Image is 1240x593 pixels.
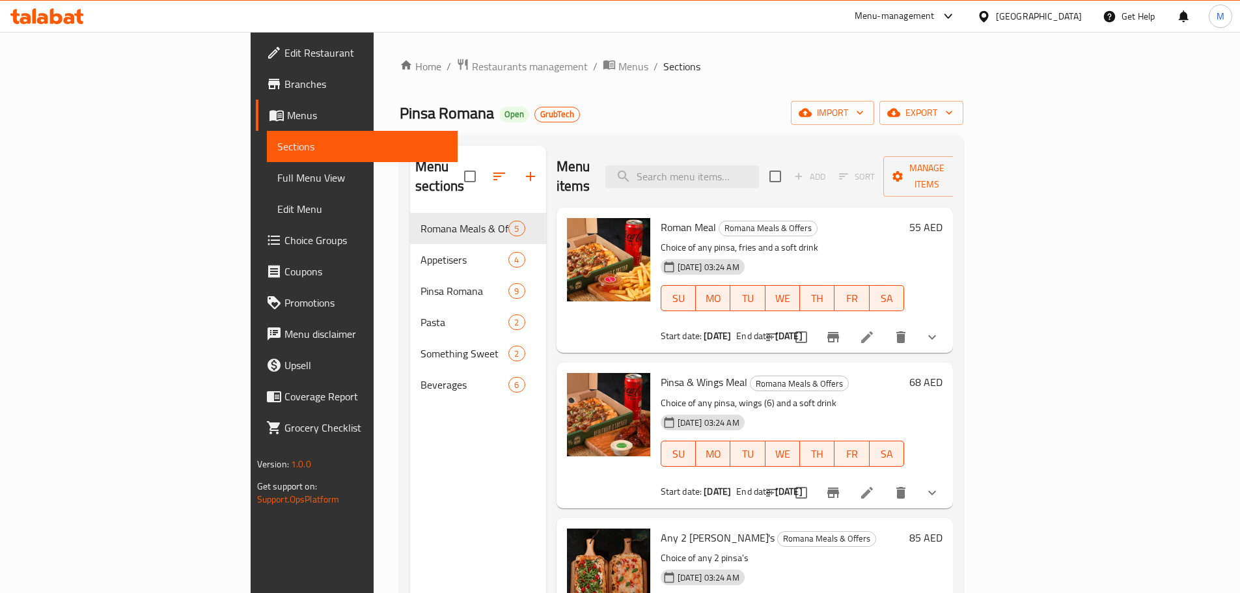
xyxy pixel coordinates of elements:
span: MO [701,289,725,308]
span: [DATE] 03:24 AM [672,572,745,584]
span: Coupons [284,264,447,279]
button: show more [916,477,948,508]
div: Open [499,107,529,122]
div: [GEOGRAPHIC_DATA] [996,9,1082,23]
span: SU [667,445,691,463]
div: items [508,314,525,330]
button: TH [800,285,834,311]
button: export [879,101,963,125]
span: import [801,105,864,121]
span: Restaurants management [472,59,588,74]
div: Romana Meals & Offers5 [410,213,546,244]
h6: 68 AED [909,373,943,391]
span: SA [875,289,899,308]
button: TU [730,285,765,311]
li: / [654,59,658,74]
h6: 55 AED [909,218,943,236]
a: Edit menu item [859,485,875,501]
span: TH [805,445,829,463]
span: Promotions [284,295,447,310]
img: Pinsa & Wings Meal [567,373,650,456]
button: FR [834,285,869,311]
svg: Show Choices [924,485,940,501]
span: MO [701,445,725,463]
div: items [508,346,525,361]
span: Select all sections [456,163,484,190]
button: SA [870,441,904,467]
button: delete [885,477,916,508]
span: End date: [736,483,773,500]
button: WE [765,285,800,311]
a: Support.OpsPlatform [257,491,340,508]
span: 6 [509,379,524,391]
span: Branches [284,76,447,92]
div: Pasta [420,314,508,330]
span: Beverages [420,377,508,393]
span: WE [771,289,795,308]
span: TH [805,289,829,308]
span: Select to update [788,479,815,506]
p: Choice of any 2 pinsa's [661,550,905,566]
span: TU [736,445,760,463]
div: Something Sweet [420,346,508,361]
button: TH [800,441,834,467]
span: WE [771,445,795,463]
span: Sections [663,59,700,74]
div: items [508,377,525,393]
button: Manage items [883,156,971,197]
span: Edit Menu [277,201,447,217]
span: Get support on: [257,478,317,495]
span: Romana Meals & Offers [420,221,508,236]
span: Add item [789,167,831,187]
span: Pinsa Romana [400,98,494,128]
div: items [508,221,525,236]
span: Full Menu View [277,170,447,186]
a: Restaurants management [456,58,588,75]
span: 9 [509,285,524,297]
div: items [508,283,525,299]
span: Grocery Checklist [284,420,447,435]
span: FR [840,289,864,308]
a: Grocery Checklist [256,412,458,443]
button: WE [765,441,800,467]
span: [DATE] 03:24 AM [672,261,745,273]
span: Manage items [894,160,960,193]
span: End date: [736,327,773,344]
span: Romana Meals & Offers [778,531,875,546]
span: Appetisers [420,252,508,268]
span: Start date: [661,483,702,500]
span: Pinsa Romana [420,283,508,299]
span: Menus [287,107,447,123]
span: [DATE] 03:24 AM [672,417,745,429]
a: Choice Groups [256,225,458,256]
span: Upsell [284,357,447,373]
span: Select section [762,163,789,190]
button: delete [885,322,916,353]
a: Coupons [256,256,458,287]
a: Promotions [256,287,458,318]
span: Version: [257,456,289,473]
div: Something Sweet2 [410,338,546,369]
div: Romana Meals & Offers [750,376,849,391]
span: 5 [509,223,524,235]
svg: Show Choices [924,329,940,345]
button: MO [696,285,730,311]
a: Full Menu View [267,162,458,193]
span: Open [499,109,529,120]
span: 1.0.0 [291,456,311,473]
button: SU [661,441,696,467]
span: Pinsa & Wings Meal [661,372,747,392]
span: Romana Meals & Offers [719,221,817,236]
h2: Menu items [557,157,590,196]
span: 4 [509,254,524,266]
button: SU [661,285,696,311]
a: Edit Menu [267,193,458,225]
span: SU [667,289,691,308]
a: Upsell [256,350,458,381]
a: Menus [256,100,458,131]
a: Edit menu item [859,329,875,345]
span: 2 [509,316,524,329]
